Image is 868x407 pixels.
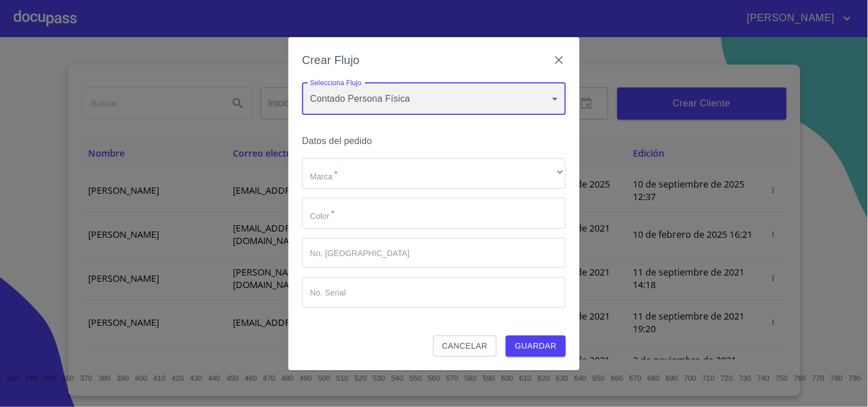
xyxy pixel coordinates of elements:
button: Guardar [506,336,566,357]
button: Cancelar [433,336,497,357]
h6: Crear Flujo [302,51,360,69]
h6: Datos del pedido [302,133,566,149]
div: Contado Persona Física [302,83,566,115]
span: Guardar [515,339,557,353]
div: ​ [302,158,566,189]
span: Cancelar [442,339,487,353]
